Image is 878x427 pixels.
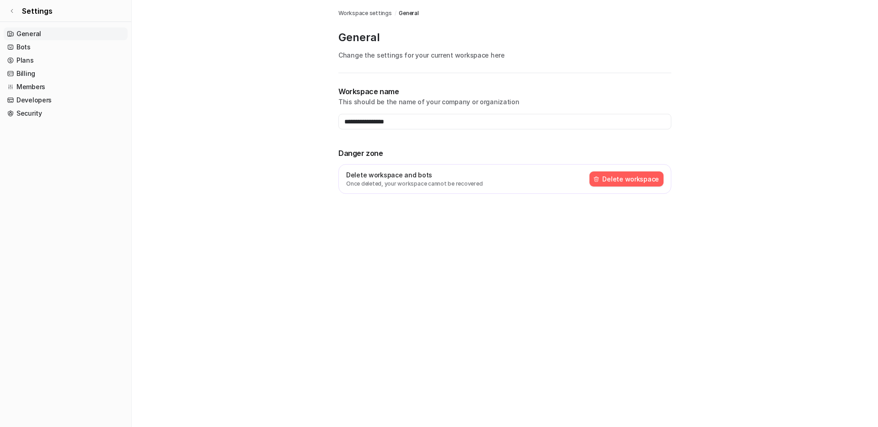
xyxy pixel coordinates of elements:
[22,5,53,16] span: Settings
[589,171,664,187] button: Delete workspace
[338,86,671,97] p: Workspace name
[338,148,671,159] p: Danger zone
[4,54,128,67] a: Plans
[4,41,128,53] a: Bots
[346,180,482,188] p: Once deleted, your workspace cannot be recovered
[4,67,128,80] a: Billing
[338,50,671,60] p: Change the settings for your current workspace here
[395,9,396,17] span: /
[4,107,128,120] a: Security
[4,27,128,40] a: General
[338,97,671,107] p: This should be the name of your company or organization
[399,9,418,17] a: General
[346,170,482,180] p: Delete workspace and bots
[4,80,128,93] a: Members
[338,30,671,45] p: General
[338,9,392,17] a: Workspace settings
[4,94,128,107] a: Developers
